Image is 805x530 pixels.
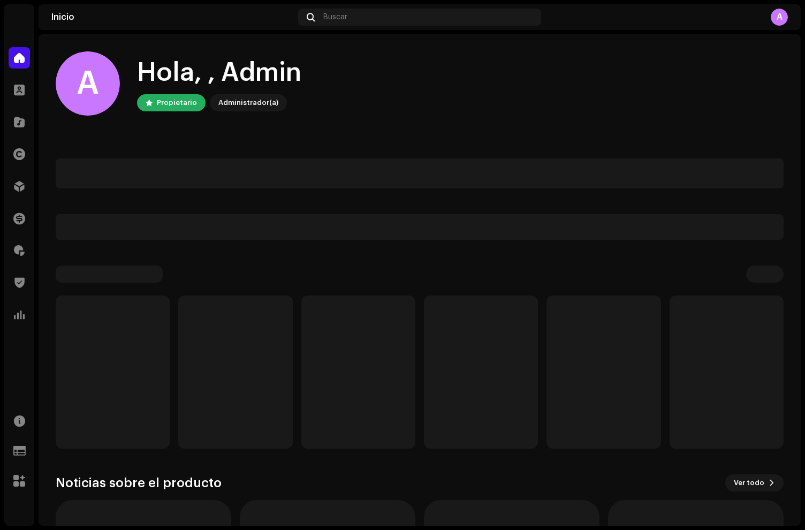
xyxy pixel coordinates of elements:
[323,13,347,21] span: Buscar
[218,96,278,109] div: Administrador(a)
[734,472,764,494] span: Ver todo
[51,13,294,21] div: Inicio
[137,56,301,90] div: Hola, , Admin
[157,96,197,109] div: Propietario
[56,51,120,116] div: A
[56,474,222,491] h3: Noticias sobre el producto
[725,474,784,491] button: Ver todo
[771,9,788,26] div: A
